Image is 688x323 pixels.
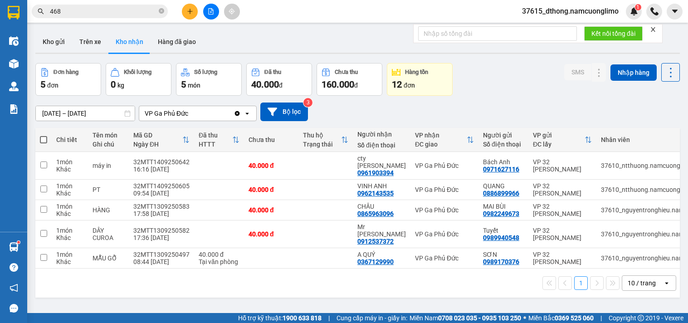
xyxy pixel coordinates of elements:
[483,227,524,234] div: Tuyết
[238,313,322,323] span: Hỗ trợ kỹ thuật:
[151,31,203,53] button: Hàng đã giao
[564,64,591,80] button: SMS
[483,166,519,173] div: 0971627116
[483,251,524,258] div: SƠN
[260,103,308,121] button: Bộ lọc
[483,132,524,139] div: Người gửi
[124,69,151,75] div: Khối lượng
[415,162,474,169] div: VP Ga Phủ Đức
[133,258,190,265] div: 08:44 [DATE]
[133,190,190,197] div: 09:54 [DATE]
[533,182,592,197] div: VP 32 [PERSON_NAME]
[392,79,402,90] span: 12
[357,169,394,176] div: 0961903394
[357,203,406,210] div: CHÂU
[56,234,83,241] div: Khác
[357,251,406,258] div: A QUÝ
[194,128,244,152] th: Toggle SortBy
[438,314,521,322] strong: 0708 023 035 - 0935 103 250
[357,223,406,238] div: Mr Phương
[533,132,585,139] div: VP gửi
[10,263,18,272] span: question-circle
[10,304,18,313] span: message
[533,203,592,217] div: VP 32 [PERSON_NAME]
[528,313,594,323] span: Miền Bắc
[335,69,358,75] div: Chưa thu
[93,141,124,148] div: Ghi chú
[111,79,116,90] span: 0
[533,227,592,241] div: VP 32 [PERSON_NAME]
[9,82,19,91] img: warehouse-icon
[515,5,626,17] span: 37615_dthong.namcuonglimo
[415,141,467,148] div: ĐC giao
[199,258,239,265] div: Tại văn phòng
[56,210,83,217] div: Khác
[533,141,585,148] div: ĐC lấy
[106,63,171,96] button: Khối lượng0kg
[628,279,656,288] div: 10 / trang
[483,141,524,148] div: Số điện thoại
[194,69,217,75] div: Số lượng
[636,4,639,10] span: 1
[357,155,406,169] div: cty trịnh kiểm
[523,316,526,320] span: ⚪️
[337,313,407,323] span: Cung cấp máy in - giấy in:
[93,162,124,169] div: máy in
[56,190,83,197] div: Khác
[528,128,596,152] th: Toggle SortBy
[387,63,453,96] button: Hàng tồn12đơn
[229,8,235,15] span: aim
[93,186,124,193] div: PT
[663,279,670,287] svg: open
[249,136,294,143] div: Chưa thu
[354,82,358,89] span: đ
[317,63,382,96] button: Chưa thu160.000đ
[10,284,18,292] span: notification
[322,79,354,90] span: 160.000
[574,276,588,290] button: 1
[133,203,190,210] div: 32MTT1309250583
[208,8,214,15] span: file-add
[133,227,190,234] div: 32MTT1309250582
[246,63,312,96] button: Đã thu40.000đ
[638,315,644,321] span: copyright
[35,31,72,53] button: Kho gửi
[56,136,83,143] div: Chi tiết
[133,234,190,241] div: 17:36 [DATE]
[187,8,193,15] span: plus
[56,182,83,190] div: 1 món
[133,141,182,148] div: Ngày ĐH
[415,132,467,139] div: VP nhận
[129,128,194,152] th: Toggle SortBy
[264,69,281,75] div: Đã thu
[199,132,232,139] div: Đã thu
[56,203,83,210] div: 1 món
[159,8,164,14] span: close-circle
[298,128,353,152] th: Toggle SortBy
[303,141,341,148] div: Trạng thái
[40,79,45,90] span: 5
[249,186,294,193] div: 40.000 đ
[415,254,474,262] div: VP Ga Phủ Đức
[483,258,519,265] div: 0989170376
[203,4,219,20] button: file-add
[357,190,394,197] div: 0962143535
[93,132,124,139] div: Tên món
[108,31,151,53] button: Kho nhận
[176,63,242,96] button: Số lượng5món
[667,4,683,20] button: caret-down
[671,7,679,15] span: caret-down
[17,241,20,244] sup: 1
[9,242,19,252] img: warehouse-icon
[283,314,322,322] strong: 1900 633 818
[404,82,415,89] span: đơn
[8,6,20,20] img: logo-vxr
[650,26,656,33] span: close
[357,182,406,190] div: VINH ANH
[36,106,135,121] input: Select a date range.
[415,186,474,193] div: VP Ga Phủ Đức
[117,82,124,89] span: kg
[555,314,594,322] strong: 0369 525 060
[357,238,394,245] div: 0912537372
[249,206,294,214] div: 40.000 đ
